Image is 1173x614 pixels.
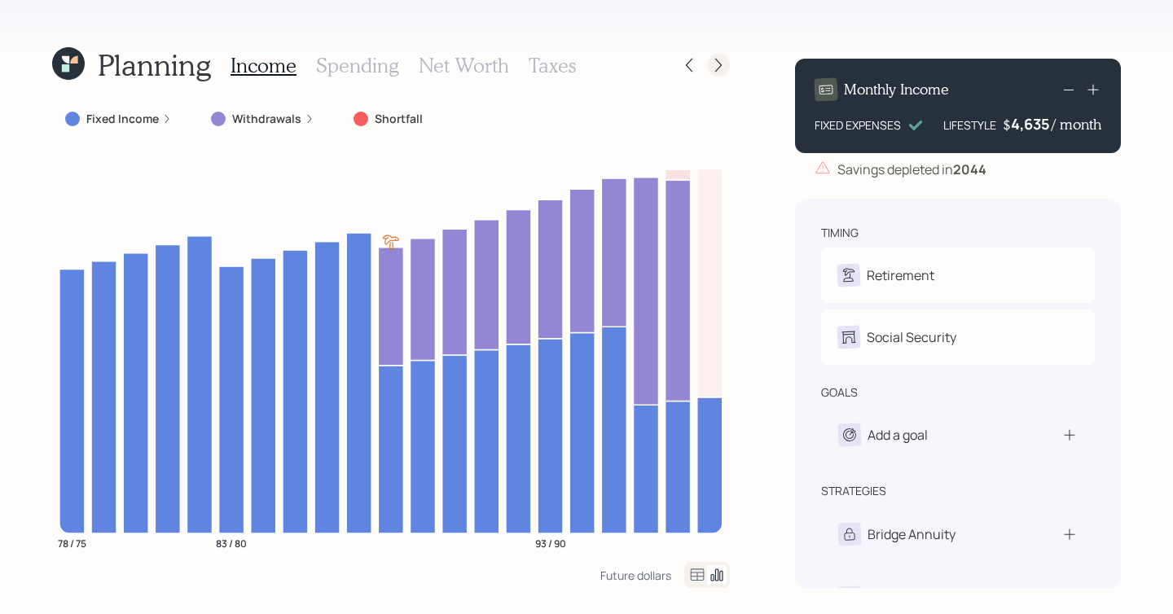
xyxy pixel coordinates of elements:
div: LIFESTYLE [943,116,996,134]
div: Lifetime Income Annuity [868,588,1013,607]
label: Shortfall [375,111,423,127]
h3: Income [231,54,297,77]
div: Future dollars [600,568,671,583]
tspan: 78 / 75 [58,536,86,550]
h3: Net Worth [419,54,509,77]
div: Bridge Annuity [868,524,956,544]
div: Savings depleted in [837,160,986,179]
div: goals [821,384,858,401]
label: Fixed Income [86,111,159,127]
div: 4,635 [1011,114,1052,134]
label: Withdrawals [232,111,301,127]
div: Retirement [867,265,934,285]
tspan: 93 / 90 [535,536,566,550]
h3: Taxes [529,54,576,77]
h4: Monthly Income [844,81,949,99]
h3: Spending [316,54,399,77]
h1: Planning [98,47,211,82]
div: Social Security [867,327,956,347]
div: timing [821,225,859,241]
div: Add a goal [868,425,928,445]
tspan: 83 / 80 [216,536,247,550]
b: 2044 [953,160,986,178]
div: FIXED EXPENSES [815,116,901,134]
div: strategies [821,483,886,499]
h4: / month [1052,116,1101,134]
h4: $ [1003,116,1011,134]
